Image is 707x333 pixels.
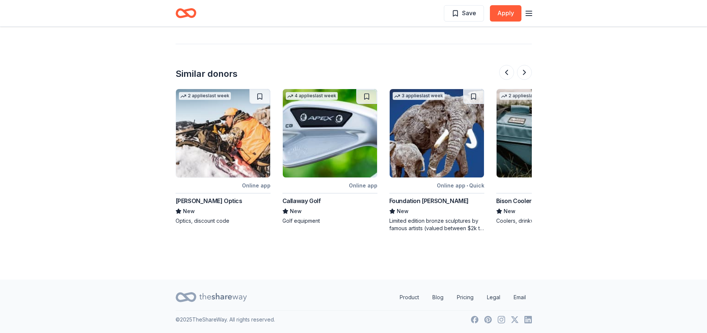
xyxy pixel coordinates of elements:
[176,68,238,80] div: Similar donors
[508,290,532,305] a: Email
[504,207,515,216] span: New
[179,92,231,100] div: 2 applies last week
[389,89,484,232] a: Image for Foundation Michelangelo3 applieslast weekOnline app•QuickFoundation [PERSON_NAME]NewLim...
[176,196,242,205] div: [PERSON_NAME] Optics
[490,5,521,22] button: Apply
[497,89,591,177] img: Image for Bison Coolers
[389,196,469,205] div: Foundation [PERSON_NAME]
[426,290,449,305] a: Blog
[176,4,196,22] a: Home
[282,89,377,225] a: Image for Callaway Golf4 applieslast weekOnline appCallaway GolfNewGolf equipment
[481,290,506,305] a: Legal
[389,217,484,232] div: Limited edition bronze sculptures by famous artists (valued between $2k to $7k; proceeds will spl...
[176,89,271,225] a: Image for Burris Optics2 applieslast weekOnline app[PERSON_NAME] OpticsNewOptics, discount code
[176,315,275,324] p: © 2025 TheShareWay. All rights reserved.
[286,92,338,100] div: 4 applies last week
[397,207,409,216] span: New
[496,217,591,225] div: Coolers, drinkware
[176,89,270,177] img: Image for Burris Optics
[290,207,302,216] span: New
[390,89,484,177] img: Image for Foundation Michelangelo
[467,183,468,189] span: •
[393,92,445,100] div: 3 applies last week
[282,196,321,205] div: Callaway Golf
[451,290,479,305] a: Pricing
[394,290,532,305] nav: quick links
[283,89,377,177] img: Image for Callaway Golf
[242,181,271,190] div: Online app
[437,181,484,190] div: Online app Quick
[282,217,377,225] div: Golf equipment
[496,89,591,225] a: Image for Bison Coolers2 applieslast weekOnline appBison CoolersNewCoolers, drinkware
[496,196,535,205] div: Bison Coolers
[462,8,476,18] span: Save
[444,5,484,22] button: Save
[176,217,271,225] div: Optics, discount code
[349,181,377,190] div: Online app
[500,92,551,100] div: 2 applies last week
[183,207,195,216] span: New
[394,290,425,305] a: Product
